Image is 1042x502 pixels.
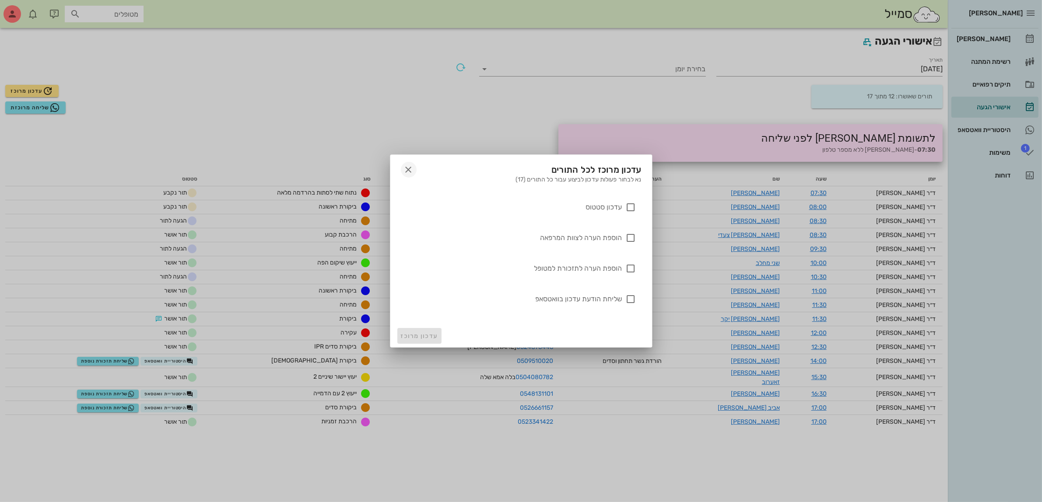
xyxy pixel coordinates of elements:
[406,295,622,303] label: שליחת הודעת עדכון בוואטסאפ
[390,155,652,182] div: עדכון מרוכז לכל התורים
[406,234,622,242] label: הוספת הערה לצוות המרפאה
[406,264,622,273] label: הוספת הערה לתזכורת למטופל
[390,175,652,193] div: נא לבחור פעולות עדכון לביצוע עבור כל התורים (17)
[413,203,622,212] label: עדכון סטטוס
